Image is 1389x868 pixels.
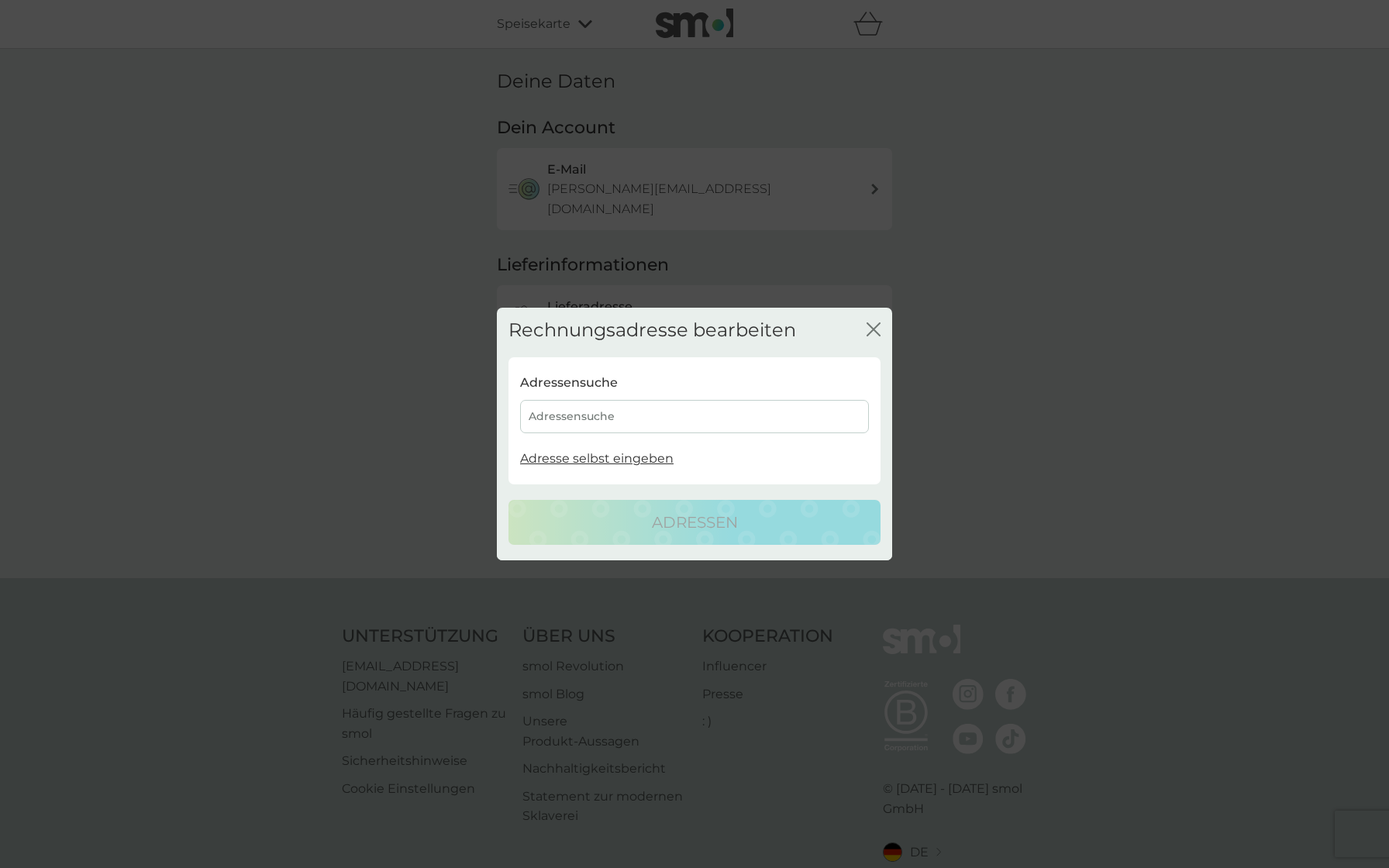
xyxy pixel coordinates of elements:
[652,513,738,532] font: Adressen
[520,375,618,390] font: Adressensuche
[520,451,674,466] font: Adresse selbst eingeben
[508,319,796,341] font: Rechnungsadresse bearbeiten
[520,449,674,469] button: Adresse selbst eingeben
[867,322,881,339] button: Schließen
[529,409,615,423] font: Adressensuche
[508,500,881,545] button: Adressen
